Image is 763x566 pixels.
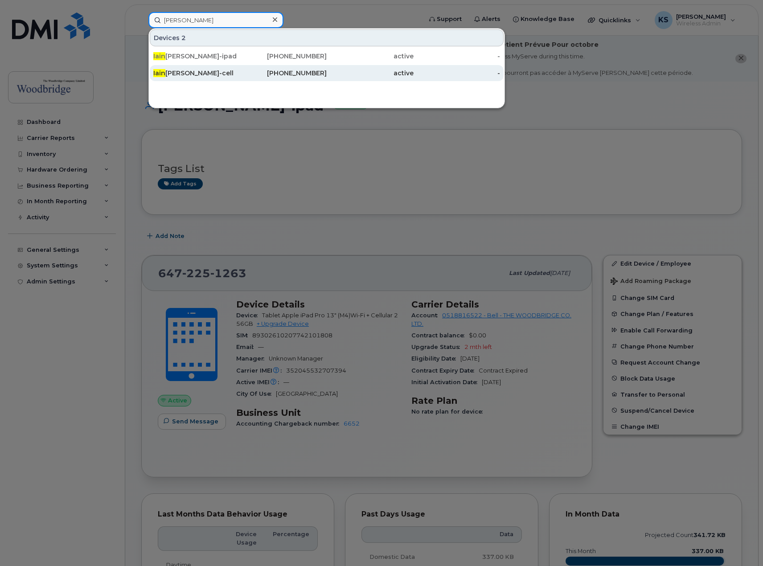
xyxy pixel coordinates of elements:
div: [PHONE_NUMBER] [240,69,327,78]
div: Devices [150,29,504,46]
span: 2 [181,33,186,42]
div: [PERSON_NAME]-cell [153,69,240,78]
div: active [327,52,414,61]
a: Iain[PERSON_NAME]-ipad[PHONE_NUMBER]active- [150,48,504,64]
div: - [414,69,500,78]
div: - [414,52,500,61]
a: Iain[PERSON_NAME]-cell[PHONE_NUMBER]active- [150,65,504,81]
div: active [327,69,414,78]
div: [PHONE_NUMBER] [240,52,327,61]
div: [PERSON_NAME]-ipad [153,52,240,61]
span: Iain [153,52,165,60]
span: Iain [153,69,165,77]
